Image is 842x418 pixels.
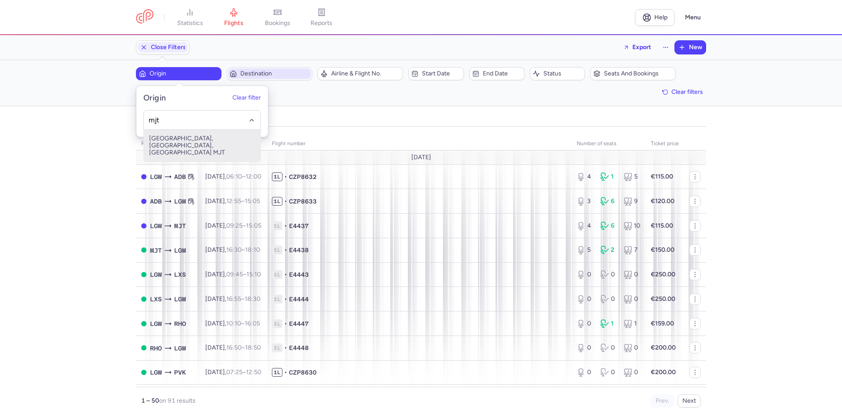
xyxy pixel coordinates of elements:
div: 6 [600,197,617,206]
span: CZP8633 [289,197,317,206]
span: [DATE], [205,320,260,327]
div: 0 [577,295,593,304]
div: 10 [624,222,640,230]
button: Start date [408,67,464,80]
strong: 1 – 50 [141,397,159,404]
span: 1L [272,270,282,279]
button: Export [617,40,657,54]
span: on 91 results [159,397,196,404]
span: E4443 [289,270,309,279]
h5: Origin [143,93,166,103]
a: bookings [256,8,300,27]
button: Next [678,394,701,407]
span: • [284,319,287,328]
span: Export [632,44,651,50]
span: 1L [272,197,282,206]
time: 07:25 [226,368,243,376]
div: 5 [577,246,593,254]
span: [DATE], [205,295,260,303]
button: Menu [680,9,706,26]
div: 4 [577,172,593,181]
div: 9 [624,197,640,206]
strong: €200.00 [651,344,676,351]
span: – [226,222,261,229]
time: 18:10 [245,246,260,254]
div: 0 [577,319,593,328]
button: Origin [136,67,221,80]
time: 16:55 [226,295,241,303]
span: MJT [150,246,162,255]
span: • [284,343,287,352]
strong: €200.00 [651,368,676,376]
span: Adnan Menderes Airport, İzmir, Turkey [174,172,186,182]
span: 1L [272,222,282,230]
th: route [136,137,200,150]
span: 1L [272,172,282,181]
span: Diagoras, Ródos, Greece [174,319,186,329]
a: Help [635,9,674,26]
div: 5 [624,172,640,181]
span: – [226,368,261,376]
button: Clear filters [659,86,706,99]
th: Flight number [267,137,571,150]
div: 0 [577,368,593,377]
span: – [226,197,260,205]
span: • [284,295,287,304]
span: CLOSED [141,223,146,229]
span: • [284,246,287,254]
span: Seats and bookings [604,70,673,77]
div: 0 [600,270,617,279]
span: E4437 [289,222,309,230]
span: • [284,172,287,181]
time: 16:30 [226,246,242,254]
span: 1L [272,343,282,352]
span: [DATE], [205,173,261,180]
span: 1L [272,319,282,328]
span: – [226,173,261,180]
span: CZP8630 [289,368,317,377]
button: Destination [227,67,312,80]
span: bookings [265,19,290,27]
time: 15:10 [246,271,261,278]
span: reports [310,19,332,27]
span: Gatwick, London, United Kingdom [174,294,186,304]
span: [DATE], [205,197,260,205]
span: • [284,197,287,206]
span: • [284,368,287,377]
span: Start date [422,70,460,77]
div: 0 [577,270,593,279]
span: [DATE], [205,271,261,278]
span: CZP8632 [289,172,317,181]
span: New [689,44,702,51]
div: 7 [624,246,640,254]
a: flights [212,8,256,27]
time: 06:10 [226,173,242,180]
a: reports [300,8,343,27]
time: 15:05 [245,197,260,205]
div: 0 [624,270,640,279]
span: Gatwick, London, United Kingdom [150,221,162,231]
div: 2 [600,246,617,254]
span: Adnan Menderes Airport, İzmir, Turkey [150,196,162,206]
span: • [284,222,287,230]
span: Origin [150,70,218,77]
strong: €150.00 [651,246,674,254]
a: CitizenPlane red outlined logo [136,9,153,25]
span: [GEOGRAPHIC_DATA], [GEOGRAPHIC_DATA], [GEOGRAPHIC_DATA] MJT [144,130,260,161]
span: [DATE], [205,222,261,229]
div: 0 [624,343,640,352]
span: – [226,271,261,278]
div: 1 [624,319,640,328]
span: 1L [272,246,282,254]
button: New [675,41,706,54]
span: E4438 [289,246,309,254]
time: 10:10 [226,320,241,327]
button: Close Filters [136,41,189,54]
span: Close Filters [151,44,186,51]
th: Ticket price [646,137,684,150]
time: 15:05 [246,222,261,229]
span: Help [654,14,667,21]
span: E4448 [289,343,309,352]
button: Status [530,67,585,80]
span: statistics [177,19,203,27]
